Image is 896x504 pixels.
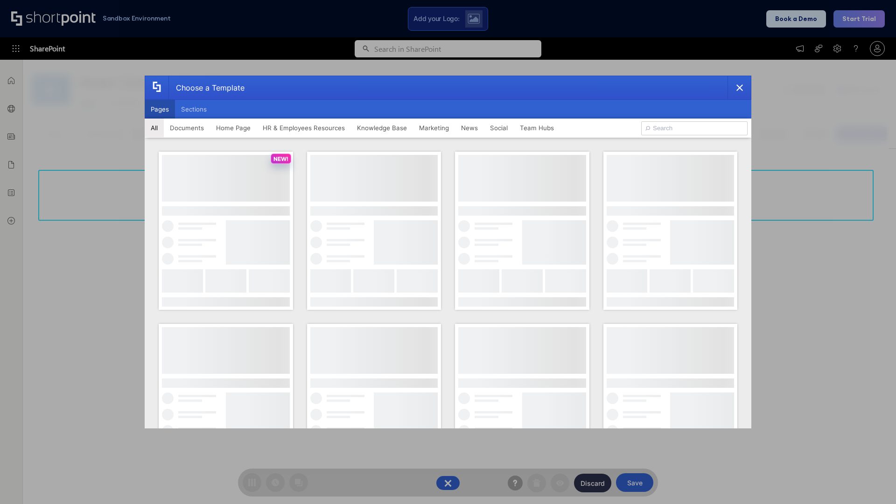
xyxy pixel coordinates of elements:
iframe: Chat Widget [849,459,896,504]
button: Documents [164,119,210,137]
button: Sections [175,100,213,119]
div: Choose a Template [168,76,245,99]
input: Search [641,121,748,135]
div: template selector [145,76,751,428]
button: All [145,119,164,137]
button: Pages [145,100,175,119]
button: Team Hubs [514,119,560,137]
button: Marketing [413,119,455,137]
p: NEW! [273,155,288,162]
button: Social [484,119,514,137]
button: HR & Employees Resources [257,119,351,137]
button: News [455,119,484,137]
button: Knowledge Base [351,119,413,137]
button: Home Page [210,119,257,137]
